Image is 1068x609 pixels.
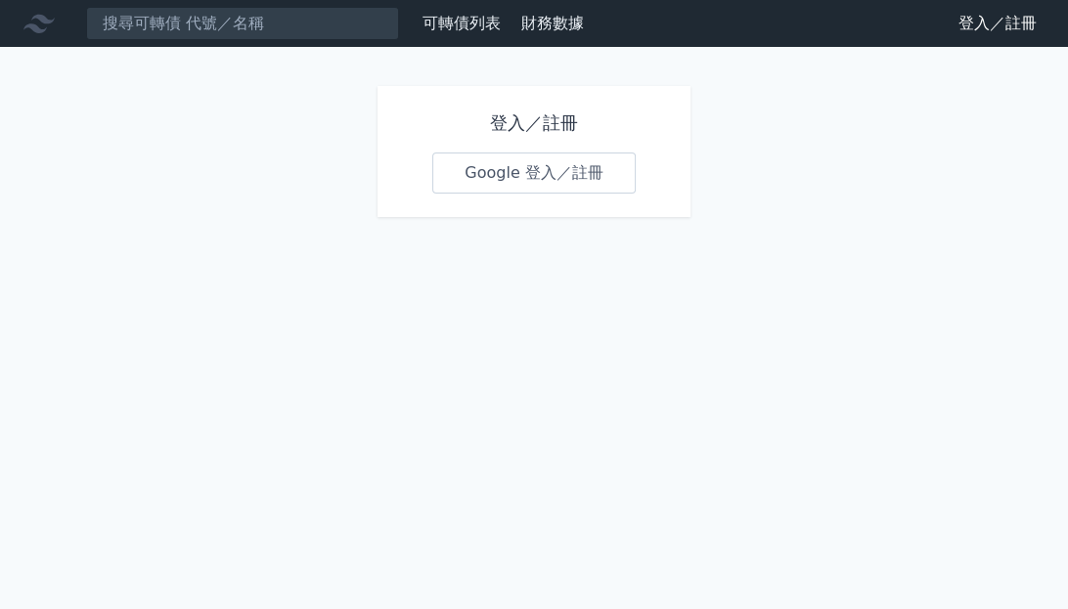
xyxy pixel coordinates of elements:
a: 登入／註冊 [943,8,1052,39]
a: 財務數據 [521,14,584,32]
a: Google 登入／註冊 [432,152,636,194]
h1: 登入／註冊 [432,109,636,137]
input: 搜尋可轉債 代號／名稱 [86,7,399,40]
a: 可轉債列表 [423,14,501,32]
